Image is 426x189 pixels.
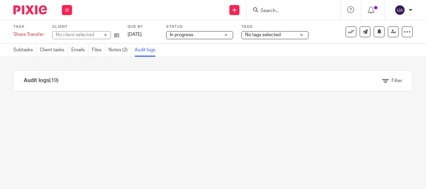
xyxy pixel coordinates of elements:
[92,44,105,57] a: Files
[395,5,405,15] img: svg%3E
[392,78,402,83] span: Filter
[374,26,384,37] button: Snooze task
[13,5,47,14] img: Pixie
[241,24,308,29] label: Tags
[71,44,88,57] a: Emails
[40,44,68,57] a: Client tasks
[128,32,142,37] span: [DATE]
[13,44,37,57] a: Subtasks
[245,33,281,37] span: No tags selected
[52,24,119,29] label: Client
[166,24,233,29] label: Status
[13,31,44,38] div: Share Transfer
[109,44,131,57] a: Notes (2)
[114,33,119,38] i: Open client page
[260,8,320,14] input: Search
[56,31,99,38] div: No client selected
[360,26,370,37] a: Send new email to Crane &amp; Partners Ltd (Outsourced)
[13,24,44,29] label: Task
[170,33,193,37] span: In progress
[128,24,158,29] label: Due by
[388,26,399,37] a: Reassign task
[135,44,159,57] a: Audit logs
